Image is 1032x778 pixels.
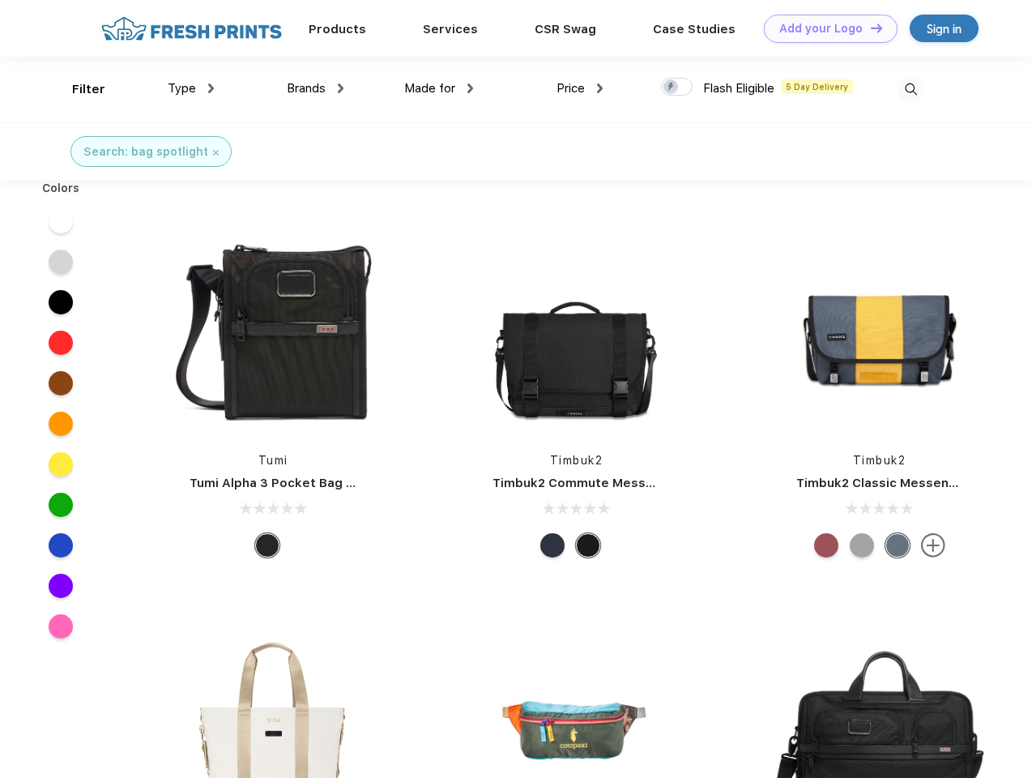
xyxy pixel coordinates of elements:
[255,533,279,558] div: Black
[550,454,603,467] a: Timbuk2
[190,476,379,490] a: Tumi Alpha 3 Pocket Bag Small
[493,476,710,490] a: Timbuk2 Commute Messenger Bag
[703,81,774,96] span: Flash Eligible
[96,15,287,43] img: fo%20logo%202.webp
[287,81,326,96] span: Brands
[772,220,987,436] img: func=resize&h=266
[853,454,906,467] a: Timbuk2
[921,533,945,558] img: more.svg
[850,533,874,558] div: Eco Rind Pop
[597,83,603,93] img: dropdown.png
[576,533,600,558] div: Eco Black
[165,220,381,436] img: func=resize&h=266
[72,80,105,99] div: Filter
[781,79,853,94] span: 5 Day Delivery
[871,24,882,32] img: DT
[779,22,863,36] div: Add your Logo
[927,19,962,38] div: Sign in
[83,143,208,160] div: Search: bag spotlight
[467,83,473,93] img: dropdown.png
[468,220,684,436] img: func=resize&h=266
[885,533,910,558] div: Eco Lightbeam
[796,476,997,490] a: Timbuk2 Classic Messenger Bag
[168,81,196,96] span: Type
[814,533,838,558] div: Eco Collegiate Red
[898,76,924,103] img: desktop_search.svg
[30,180,92,197] div: Colors
[338,83,343,93] img: dropdown.png
[258,454,288,467] a: Tumi
[309,22,366,36] a: Products
[208,83,214,93] img: dropdown.png
[213,150,219,156] img: filter_cancel.svg
[557,81,585,96] span: Price
[910,15,979,42] a: Sign in
[540,533,565,558] div: Eco Nautical
[404,81,455,96] span: Made for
